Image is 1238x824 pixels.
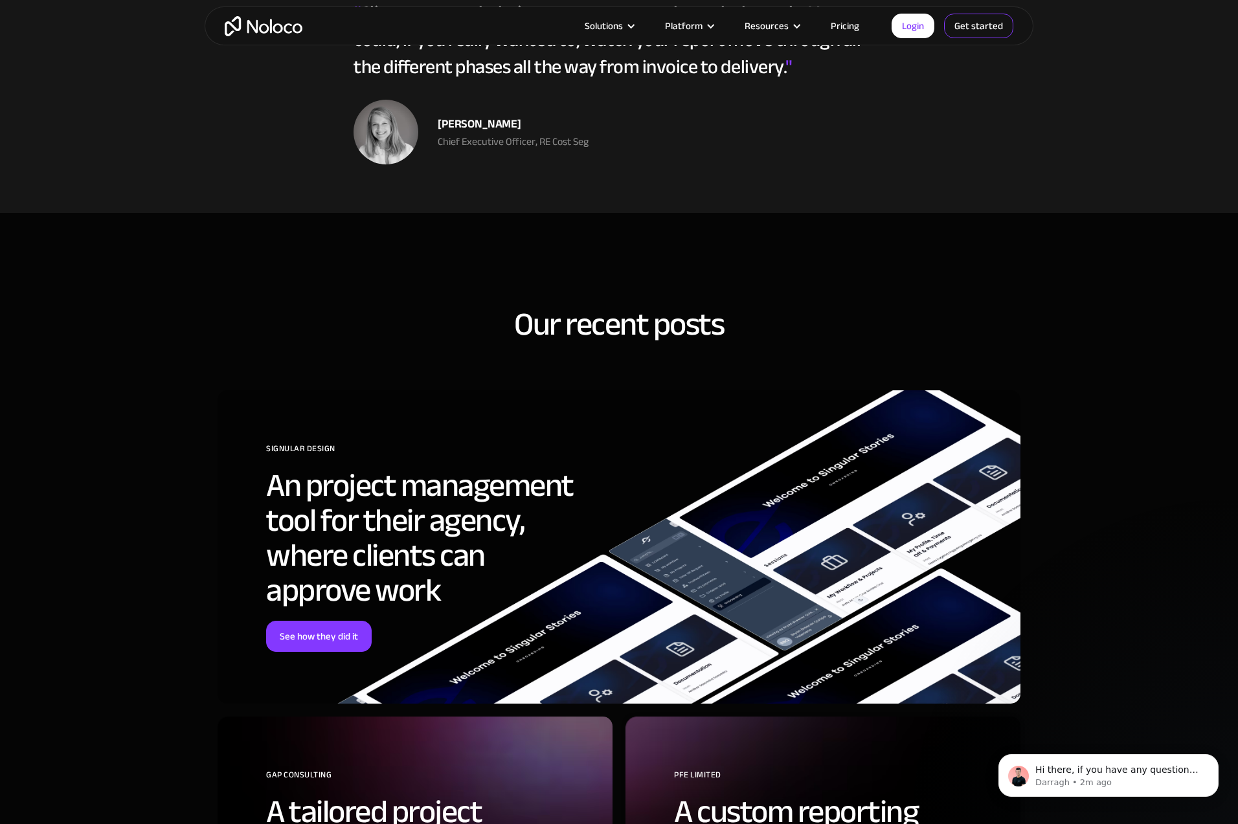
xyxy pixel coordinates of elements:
div: Solutions [585,17,623,34]
div: PFE Limited [674,765,1001,794]
a: Get started [944,14,1013,38]
iframe: Intercom notifications message [979,727,1238,818]
div: Platform [665,17,703,34]
div: [PERSON_NAME] [438,115,589,134]
span: " [785,49,793,85]
a: See how they did it [266,621,372,652]
div: Chief Executive Officer, RE Cost Seg [438,134,589,150]
a: Login [892,14,934,38]
div: Solutions [568,17,649,34]
div: Resources [745,17,789,34]
div: Resources [728,17,815,34]
a: Pricing [815,17,875,34]
h3: Our recent posts [218,258,1020,342]
div: Platform [649,17,728,34]
h2: An project management tool for their agency, where clients can approve work [266,468,593,608]
div: SIGNULAR DESIGN [266,439,593,468]
a: home [225,16,302,36]
div: GAP Consulting [266,765,593,794]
